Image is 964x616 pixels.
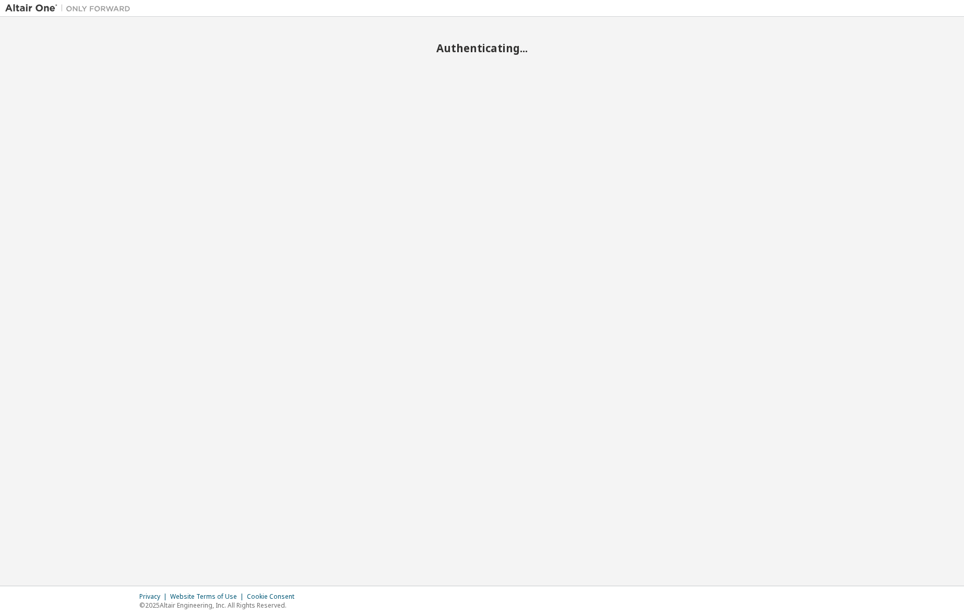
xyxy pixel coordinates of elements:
[139,601,301,610] p: © 2025 Altair Engineering, Inc. All Rights Reserved.
[5,3,136,14] img: Altair One
[247,593,301,601] div: Cookie Consent
[5,41,959,55] h2: Authenticating...
[170,593,247,601] div: Website Terms of Use
[139,593,170,601] div: Privacy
